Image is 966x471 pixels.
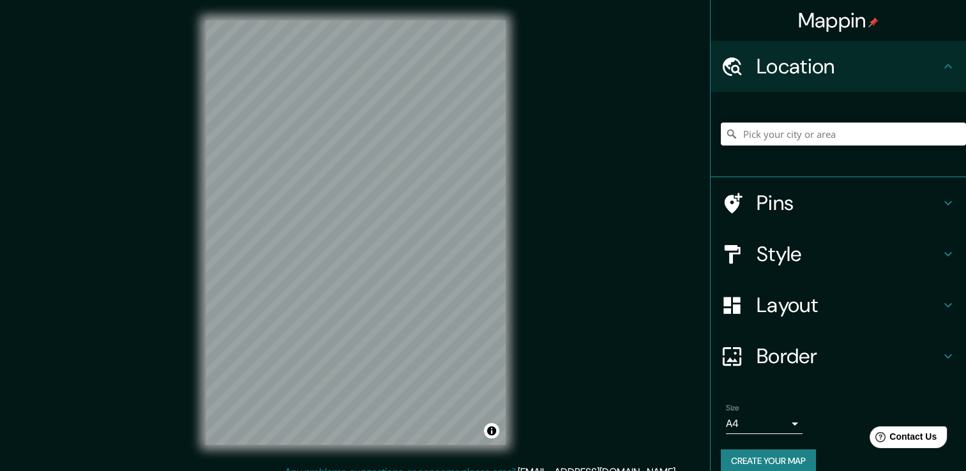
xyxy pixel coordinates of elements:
[757,54,940,79] h4: Location
[711,331,966,382] div: Border
[757,292,940,318] h4: Layout
[721,123,966,146] input: Pick your city or area
[757,343,940,369] h4: Border
[711,280,966,331] div: Layout
[798,8,879,33] h4: Mappin
[757,190,940,216] h4: Pins
[868,17,879,27] img: pin-icon.png
[484,423,499,438] button: Toggle attribution
[852,421,952,457] iframe: Help widget launcher
[726,414,803,434] div: A4
[711,41,966,92] div: Location
[726,403,739,414] label: Size
[757,241,940,267] h4: Style
[711,177,966,228] div: Pins
[206,20,506,445] canvas: Map
[711,228,966,280] div: Style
